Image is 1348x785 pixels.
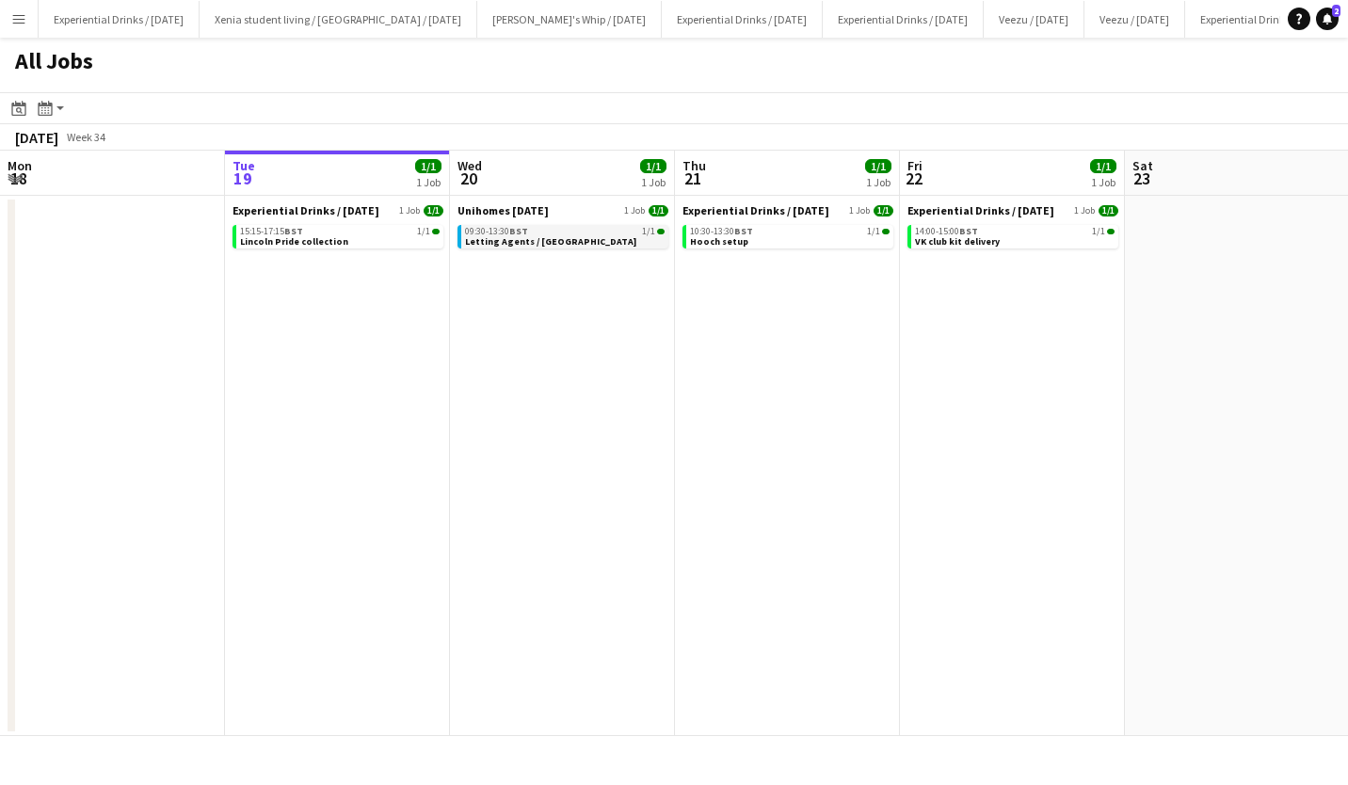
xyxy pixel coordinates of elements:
span: Week 34 [62,130,109,144]
span: BST [284,225,303,237]
span: 22 [905,168,923,189]
span: 21 [680,168,706,189]
span: 1 Job [624,205,645,216]
span: Unihomes Aug 2025 [457,203,549,217]
span: 15:15-17:15 [240,227,303,236]
span: 14:00-15:00 [915,227,978,236]
button: Experiential Drinks / [DATE] [39,1,200,38]
span: Tue [233,157,255,174]
span: 1/1 [874,205,893,216]
span: 1/1 [649,205,668,216]
a: 2 [1316,8,1339,30]
a: 14:00-15:00BST1/1VK club kit delivery [915,225,1115,247]
span: 23 [1130,168,1153,189]
span: 2 [1332,5,1340,17]
span: 1/1 [640,159,666,173]
span: 1/1 [1099,205,1118,216]
span: 1/1 [882,229,890,234]
span: 18 [5,168,32,189]
span: 1 Job [849,205,870,216]
a: 10:30-13:30BST1/1Hooch setup [690,225,890,247]
button: Xenia student living / [GEOGRAPHIC_DATA] / [DATE] [200,1,477,38]
span: 20 [455,168,482,189]
div: 1 Job [1091,175,1115,189]
button: Experiential Drinks / [DATE] [1185,1,1346,38]
span: Sat [1132,157,1153,174]
span: 1/1 [657,229,665,234]
span: BST [959,225,978,237]
div: 1 Job [641,175,666,189]
span: Letting Agents / Nottingham [465,235,636,248]
div: Unihomes [DATE]1 Job1/109:30-13:30BST1/1Letting Agents / [GEOGRAPHIC_DATA] [457,203,668,252]
span: 09:30-13:30 [465,227,528,236]
span: 1/1 [432,229,440,234]
span: Hooch setup [690,235,748,248]
a: Experiential Drinks / [DATE]1 Job1/1 [907,203,1118,217]
span: Experiential Drinks / August 25 [907,203,1054,217]
button: Veezu / [DATE] [1084,1,1185,38]
span: 1/1 [424,205,443,216]
span: 19 [230,168,255,189]
span: 1/1 [417,227,430,236]
span: 1/1 [1090,159,1116,173]
div: Experiential Drinks / [DATE]1 Job1/114:00-15:00BST1/1VK club kit delivery [907,203,1118,252]
span: 1 Job [1074,205,1095,216]
button: Veezu / [DATE] [984,1,1084,38]
a: Unihomes [DATE]1 Job1/1 [457,203,668,217]
span: Experiential Drinks / August 25 [682,203,829,217]
span: 1 Job [399,205,420,216]
span: Mon [8,157,32,174]
span: Fri [907,157,923,174]
button: Experiential Drinks / [DATE] [662,1,823,38]
span: Experiential Drinks / August 25 [233,203,379,217]
span: 1/1 [865,159,891,173]
button: [PERSON_NAME]'s Whip / [DATE] [477,1,662,38]
div: 1 Job [866,175,891,189]
span: 1/1 [642,227,655,236]
span: BST [509,225,528,237]
span: 1/1 [1092,227,1105,236]
span: Thu [682,157,706,174]
div: 1 Job [416,175,441,189]
a: Experiential Drinks / [DATE]1 Job1/1 [682,203,893,217]
span: Lincoln Pride collection [240,235,348,248]
span: VK club kit delivery [915,235,1000,248]
div: Experiential Drinks / [DATE]1 Job1/110:30-13:30BST1/1Hooch setup [682,203,893,252]
span: 1/1 [867,227,880,236]
span: BST [734,225,753,237]
span: 10:30-13:30 [690,227,753,236]
a: 15:15-17:15BST1/1Lincoln Pride collection [240,225,440,247]
button: Experiential Drinks / [DATE] [823,1,984,38]
span: Wed [457,157,482,174]
span: 1/1 [1107,229,1115,234]
a: Experiential Drinks / [DATE]1 Job1/1 [233,203,443,217]
div: Experiential Drinks / [DATE]1 Job1/115:15-17:15BST1/1Lincoln Pride collection [233,203,443,252]
div: [DATE] [15,128,58,147]
span: 1/1 [415,159,441,173]
a: 09:30-13:30BST1/1Letting Agents / [GEOGRAPHIC_DATA] [465,225,665,247]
